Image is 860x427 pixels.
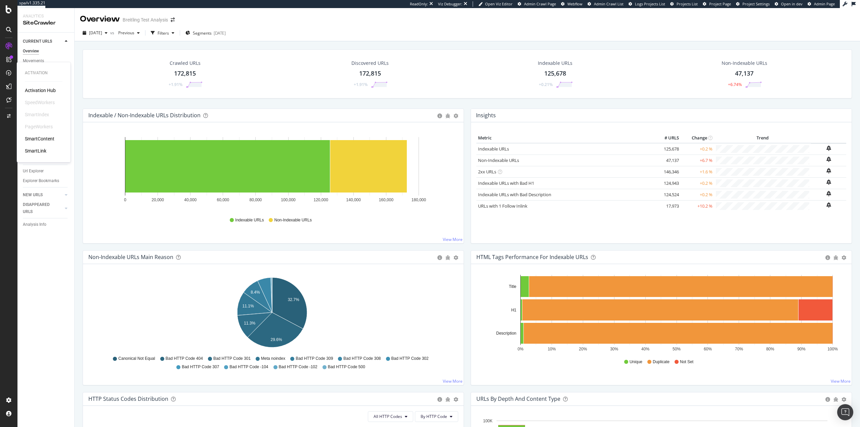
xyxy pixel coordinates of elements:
span: Project Page [709,1,731,6]
div: CURRENT URLS [23,38,52,45]
span: Bad HTTP Code 302 [391,356,429,361]
a: Explorer Bookmarks [23,177,70,184]
span: Duplicate [653,359,670,365]
span: Canonical Not Equal [118,356,155,361]
svg: A chart. [88,275,456,353]
text: 20% [579,347,587,351]
text: 180,000 [412,198,426,202]
div: circle-info [437,397,442,402]
h4: Insights [476,111,496,120]
td: +0.2 % [681,143,714,155]
div: Analytics [23,13,69,19]
td: 124,943 [654,177,681,189]
div: 172,815 [359,69,381,78]
a: Open in dev [775,1,803,7]
svg: A chart. [88,133,456,211]
div: Activation [25,70,62,76]
div: Non-Indexable URLs Main Reason [88,254,173,260]
text: 100K [483,419,492,423]
text: 80% [766,347,774,351]
button: Segments[DATE] [183,28,228,38]
a: Projects List [670,1,698,7]
a: Project Settings [736,1,770,7]
div: circle-info [437,114,442,118]
div: Indexable / Non-Indexable URLs Distribution [88,112,201,119]
a: Open Viz Editor [478,1,513,7]
text: 40% [641,347,649,351]
a: Project Page [703,1,731,7]
div: Analysis Info [23,221,46,228]
div: HTTP Status Codes Distribution [88,395,168,402]
span: Bad HTTP Code 404 [166,356,203,361]
div: SmartLink [25,147,46,154]
text: 70% [735,347,743,351]
div: gear [454,397,458,402]
div: Explorer Bookmarks [23,177,59,184]
text: 30% [610,347,618,351]
div: SmartIndex [25,111,49,118]
a: Activation Hub [25,87,56,94]
div: SpeedWorkers [25,99,55,106]
div: Overview [80,13,120,25]
div: Open Intercom Messenger [837,404,853,420]
text: 60% [704,347,712,351]
div: gear [842,255,846,260]
div: circle-info [437,255,442,260]
div: bug [445,114,450,118]
text: 20,000 [152,198,164,202]
span: Previous [116,30,134,36]
text: 140,000 [346,198,361,202]
span: Bad HTTP Code 301 [213,356,251,361]
span: Open in dev [781,1,803,6]
div: Breitling Test Analysis [123,16,168,23]
a: DISAPPEARED URLS [23,201,63,215]
td: +0.2 % [681,177,714,189]
text: 80,000 [250,198,262,202]
a: View More [831,378,851,384]
span: vs [110,30,116,36]
div: PageWorkers [25,123,53,130]
text: 0% [518,347,524,351]
div: 125,678 [544,69,566,78]
a: Indexable URLs with Bad H1 [478,180,534,186]
a: Webflow [561,1,583,7]
div: gear [454,114,458,118]
td: +1.6 % [681,166,714,177]
div: bug [833,397,838,402]
span: Bad HTTP Code 500 [328,364,365,370]
div: NEW URLS [23,191,43,199]
div: Indexable URLs [538,60,572,67]
a: Indexable URLs with Bad Description [478,191,551,198]
th: Metric [476,133,654,143]
td: 124,524 [654,189,681,200]
span: Bad HTTP Code -102 [279,364,317,370]
a: 2xx URLs [478,169,496,175]
div: gear [842,397,846,402]
a: CURRENT URLS [23,38,63,45]
div: ReadOnly: [410,1,428,7]
text: 90% [798,347,806,351]
a: URLs with 1 Follow Inlink [478,203,527,209]
span: Admin Page [814,1,835,6]
span: Admin Crawl List [594,1,623,6]
a: Overview [23,48,70,55]
div: gear [454,255,458,260]
td: +0.2 % [681,189,714,200]
span: Not Set [680,359,693,365]
span: Segments [193,30,212,36]
div: bug [445,255,450,260]
text: 0 [124,198,126,202]
a: Non-Indexable URLs [478,157,519,163]
div: HTML Tags Performance for Indexable URLs [476,254,588,260]
svg: A chart. [476,275,844,353]
a: NEW URLS [23,191,63,199]
span: Projects List [677,1,698,6]
text: 11.1% [243,304,254,308]
td: 47,137 [654,155,681,166]
span: Bad HTTP Code -104 [229,364,268,370]
text: Description [496,331,516,336]
a: SmartContent [25,135,54,142]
